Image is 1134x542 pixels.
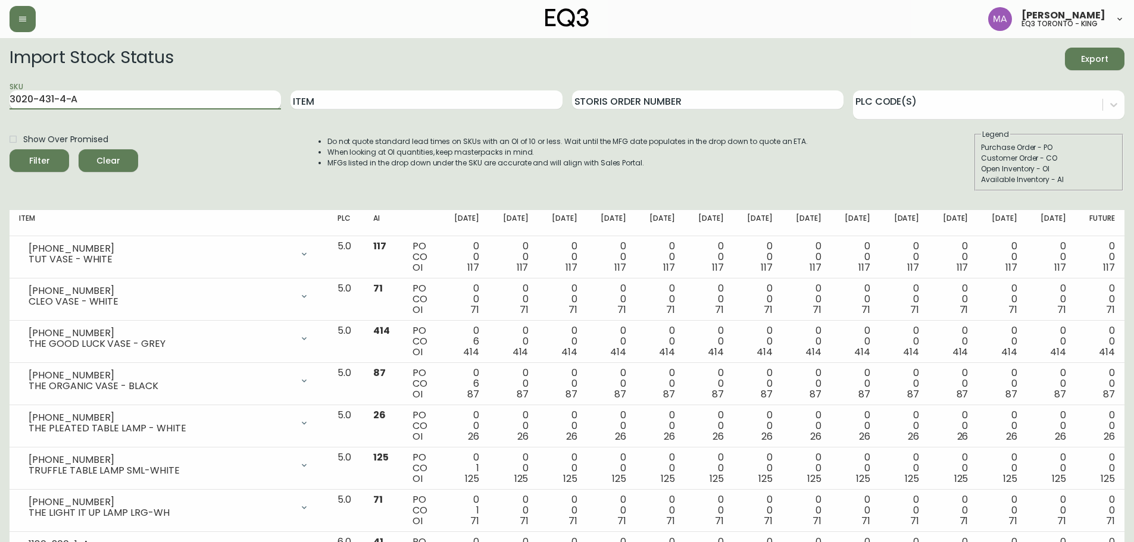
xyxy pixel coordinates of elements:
[413,325,431,358] div: PO CO
[685,210,733,236] th: [DATE]
[1052,472,1066,485] span: 125
[1085,410,1115,442] div: 0 0
[988,7,1012,31] img: 4f0989f25cbf85e7eb2537583095d61e
[1008,514,1017,528] span: 71
[449,494,479,527] div: 0 1
[467,261,479,274] span: 117
[664,430,675,443] span: 26
[328,490,364,532] td: 5.0
[957,261,969,274] span: 117
[694,410,724,442] div: 0 0
[413,430,423,443] span: OI
[517,261,529,274] span: 117
[810,387,821,401] span: 87
[938,494,968,527] div: 0 0
[694,325,724,358] div: 0 0
[663,387,675,401] span: 87
[1036,494,1066,527] div: 0 0
[743,241,773,273] div: 0 0
[10,149,69,172] button: Filter
[547,494,577,527] div: 0 0
[413,387,423,401] span: OI
[981,164,1117,174] div: Open Inventory - OI
[910,514,919,528] span: 71
[903,345,919,359] span: 414
[1021,11,1105,20] span: [PERSON_NAME]
[1005,387,1017,401] span: 87
[910,303,919,317] span: 71
[645,241,675,273] div: 0 0
[547,283,577,315] div: 0 0
[938,283,968,315] div: 0 0
[373,324,390,337] span: 414
[1008,303,1017,317] span: 71
[513,345,529,359] span: 414
[29,412,292,423] div: [PHONE_NUMBER]
[1027,210,1076,236] th: [DATE]
[761,387,773,401] span: 87
[19,452,318,478] div: [PHONE_NUMBER]TRUFFLE TABLE LAMP SML-WHITE
[841,494,870,527] div: 0 0
[498,283,528,315] div: 0 0
[328,447,364,490] td: 5.0
[1057,303,1066,317] span: 71
[645,410,675,442] div: 0 0
[659,345,675,359] span: 414
[373,493,383,506] span: 71
[712,261,724,274] span: 117
[463,345,479,359] span: 414
[694,494,724,527] div: 0 0
[596,283,626,315] div: 0 0
[907,387,919,401] span: 87
[328,210,364,236] th: PLC
[29,296,292,307] div: CLEO VASE - WHITE
[761,430,773,443] span: 26
[29,455,292,465] div: [PHONE_NUMBER]
[713,430,724,443] span: 26
[19,494,318,521] div: [PHONE_NUMBER]THE LIGHT IT UP LAMP LRG-WH
[1036,325,1066,358] div: 0 0
[1001,345,1017,359] span: 414
[29,339,292,349] div: THE GOOD LUCK VASE - GREY
[1050,345,1066,359] span: 414
[614,387,626,401] span: 87
[413,368,431,400] div: PO CO
[757,345,773,359] span: 414
[547,325,577,358] div: 0 0
[831,210,880,236] th: [DATE]
[981,153,1117,164] div: Customer Order - CO
[987,452,1017,484] div: 0 0
[938,241,968,273] div: 0 0
[889,494,919,527] div: 0 0
[449,325,479,358] div: 0 6
[596,241,626,273] div: 0 0
[596,368,626,400] div: 0 0
[498,452,528,484] div: 0 0
[841,241,870,273] div: 0 0
[764,303,773,317] span: 71
[413,241,431,273] div: PO CO
[743,410,773,442] div: 0 0
[1085,494,1115,527] div: 0 0
[19,368,318,394] div: [PHONE_NUMBER]THE ORGANIC VASE - BLACK
[854,345,870,359] span: 414
[413,261,423,274] span: OI
[617,514,626,528] span: 71
[587,210,636,236] th: [DATE]
[29,423,292,434] div: THE PLEATED TABLE LAMP - WHITE
[617,303,626,317] span: 71
[1099,345,1115,359] span: 414
[1036,410,1066,442] div: 0 0
[373,281,383,295] span: 71
[566,261,577,274] span: 117
[938,325,968,358] div: 0 0
[661,472,675,485] span: 125
[856,472,870,485] span: 125
[449,410,479,442] div: 0 0
[889,452,919,484] div: 0 0
[1085,368,1115,400] div: 0 0
[413,410,431,442] div: PO CO
[694,452,724,484] div: 0 0
[841,410,870,442] div: 0 0
[596,494,626,527] div: 0 0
